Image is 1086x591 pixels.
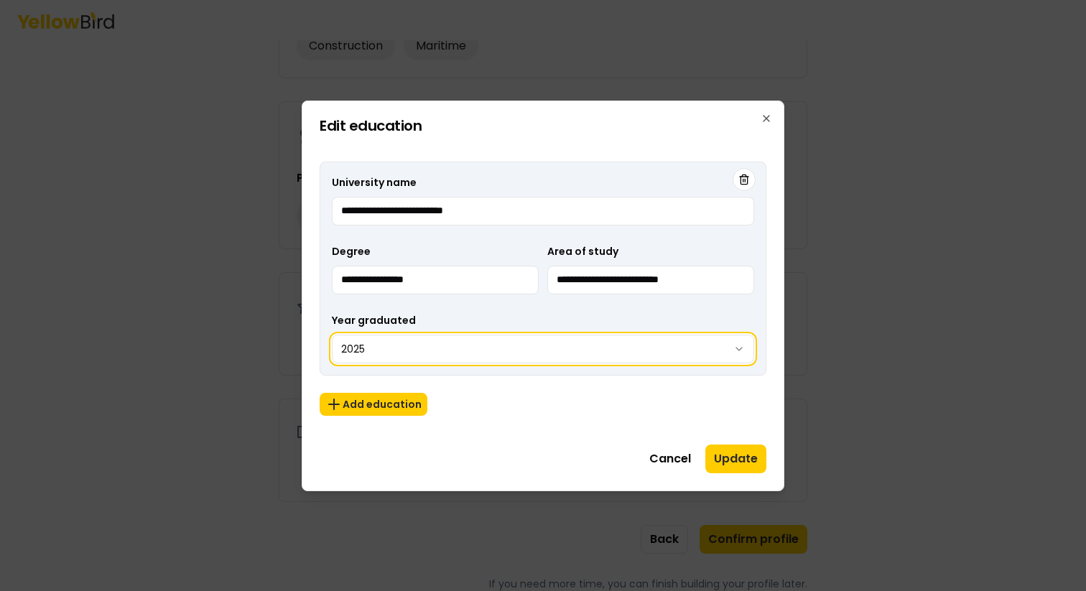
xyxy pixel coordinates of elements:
[547,244,618,259] label: Area of study
[332,313,416,327] label: Year graduated
[705,445,766,473] button: Update
[332,175,417,190] label: University name
[320,393,427,416] button: Add education
[641,445,700,473] button: Cancel
[332,244,371,259] label: Degree
[320,118,766,133] h2: Edit education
